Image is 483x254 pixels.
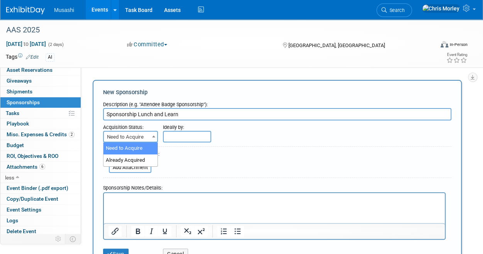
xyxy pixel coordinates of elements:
a: Giveaways [0,76,81,86]
div: In-Person [449,42,468,47]
a: Delete Event [0,226,81,237]
span: Need to Acquire [104,132,157,142]
button: Bullet list [231,226,244,237]
span: Budget [7,142,24,148]
a: Budget [0,140,81,151]
span: [GEOGRAPHIC_DATA], [GEOGRAPHIC_DATA] [288,42,385,48]
button: Subscript [181,226,194,237]
span: [DATE] [DATE] [6,41,46,47]
div: Event Format [400,40,468,52]
span: Sponsorships [7,99,40,105]
img: ExhibitDay [6,7,45,14]
div: Ideally by: [163,120,421,131]
span: Asset Reservations [7,67,53,73]
span: Logs [7,217,18,224]
a: Edit [26,54,39,60]
span: Playbook [7,120,29,127]
td: Tags [6,53,39,62]
span: Need to Acquire [103,131,158,142]
a: Attachments6 [0,162,81,172]
span: 2 [69,132,75,137]
a: Sponsorships [0,97,81,108]
a: Copy/Duplicate Event [0,194,81,204]
div: AAS 2025 [3,23,428,37]
button: Bold [131,226,144,237]
a: Event Settings [0,205,81,215]
a: Search [376,3,412,17]
span: Copy/Duplicate Event [7,196,58,202]
div: Description (e.g. "Attendee Badge Sponsorship"): [103,98,451,108]
div: AI [46,53,54,61]
span: Misc. Expenses & Credits [7,131,75,137]
button: Underline [158,226,171,237]
a: Asset Reservations [0,65,81,75]
div: Event Rating [446,53,467,57]
a: Logs [0,215,81,226]
span: Musashi [54,7,74,13]
iframe: Rich Text Area [104,193,445,223]
img: Format-Inperson.png [441,41,448,47]
a: Misc. Expenses & Credits2 [0,129,81,140]
span: Event Settings [7,207,41,213]
a: Playbook [0,119,81,129]
span: (2 days) [47,42,64,47]
button: Superscript [195,226,208,237]
a: Shipments [0,86,81,97]
li: Need to Acquire [103,142,158,154]
button: Committed [124,41,170,49]
div: New Sponsorship [103,88,451,97]
span: Search [387,7,405,13]
a: Event Binder (.pdf export) [0,183,81,193]
span: less [5,174,14,181]
span: Event Binder (.pdf export) [7,185,68,191]
div: Acquisition Status: [103,120,151,131]
button: Insert/edit link [108,226,122,237]
div: Sponsorship Notes/Details: [103,181,446,192]
span: Delete Event [7,228,36,234]
li: Already Acquired [103,154,158,166]
td: Personalize Event Tab Strip [52,234,65,244]
button: Italic [145,226,158,237]
td: Toggle Event Tabs [65,234,81,244]
button: Numbered list [217,226,230,237]
span: Attachments [7,164,45,170]
span: 6 [39,164,45,169]
img: Chris Morley [422,4,460,13]
span: to [22,41,30,47]
span: Shipments [7,88,32,95]
span: Tasks [6,110,19,116]
a: Tasks [0,108,81,119]
span: Giveaways [7,78,32,84]
a: ROI, Objectives & ROO [0,151,81,161]
span: ROI, Objectives & ROO [7,153,58,159]
a: less [0,173,81,183]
